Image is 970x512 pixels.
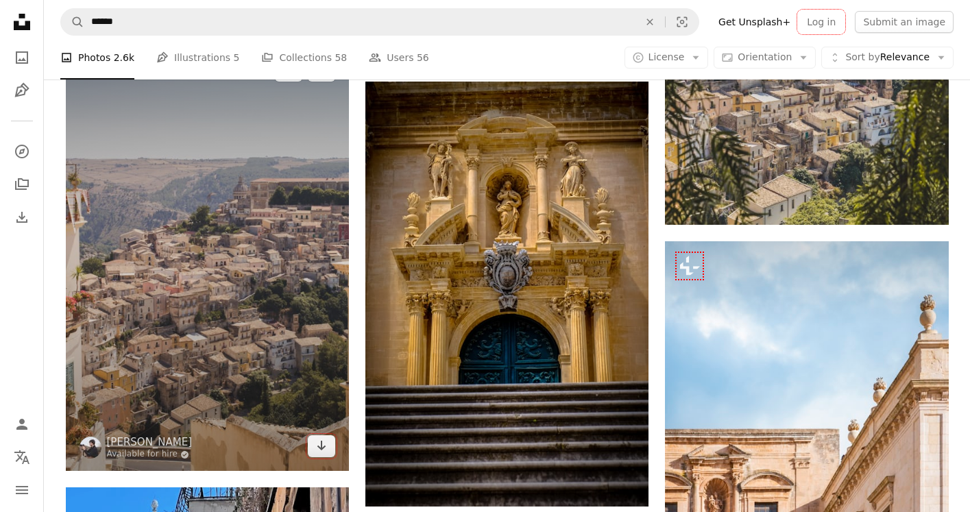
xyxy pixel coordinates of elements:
a: Log in / Sign up [8,411,36,438]
button: License [625,47,709,69]
button: Submit an image [855,11,954,33]
a: Available for hire [107,449,193,460]
a: Illustrations 5 [156,36,239,80]
a: Download History [8,204,36,231]
button: Clear [635,9,665,35]
a: beige concrete cathedral during daytime [365,288,648,300]
img: beige concrete cathedral during daytime [365,82,648,507]
a: Collections 58 [261,36,347,80]
span: Orientation [738,51,792,62]
button: Visual search [666,9,699,35]
span: 58 [335,50,347,65]
button: Menu [8,476,36,504]
a: Download [308,435,335,457]
img: Go to Benjamin Huggett's profile [80,437,101,459]
a: Photos [8,44,36,71]
button: Search Unsplash [61,9,84,35]
a: Explore [8,138,36,165]
button: Sort byRelevance [821,47,954,69]
button: Orientation [714,47,816,69]
a: Users 56 [369,36,429,80]
span: 5 [234,50,240,65]
a: a large building with a clock on the front of it [665,447,948,459]
button: Language [8,443,36,471]
a: Collections [8,171,36,198]
span: License [648,51,685,62]
span: Sort by [845,51,880,62]
span: Relevance [845,51,930,64]
img: aerial view of city during daytime [66,46,349,471]
a: aerial view of city during daytime [66,252,349,265]
a: Log in [799,11,844,33]
span: 56 [417,50,429,65]
a: [PERSON_NAME] [107,435,193,449]
form: Find visuals sitewide [60,8,699,36]
a: Home — Unsplash [8,8,36,38]
a: Get Unsplash+ [710,11,799,33]
a: Illustrations [8,77,36,104]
